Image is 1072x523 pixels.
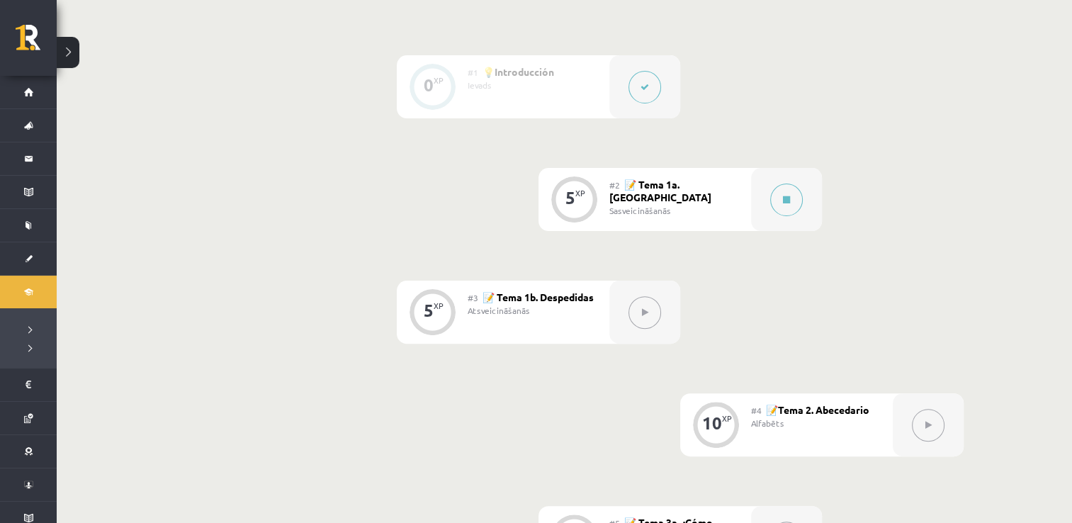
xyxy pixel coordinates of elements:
[609,204,740,217] div: Sasveicināšanās
[468,79,599,91] div: Ievads
[434,302,444,310] div: XP
[609,179,620,191] span: #2
[468,67,478,78] span: #1
[575,189,585,197] div: XP
[722,415,732,422] div: XP
[609,178,711,203] span: 📝 Tema 1a. [GEOGRAPHIC_DATA]
[751,417,882,429] div: Alfabēts
[424,304,434,317] div: 5
[483,65,554,78] span: 💡Introducción
[702,417,722,429] div: 10
[483,291,594,303] span: 📝 Tema 1b. Despedidas
[468,292,478,303] span: #3
[468,304,599,317] div: Atsveicināšanās
[16,25,57,60] a: Rīgas 1. Tālmācības vidusskola
[565,191,575,204] div: 5
[751,405,762,416] span: #4
[424,79,434,91] div: 0
[766,403,869,416] span: 📝Tema 2. Abecedario
[434,77,444,84] div: XP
